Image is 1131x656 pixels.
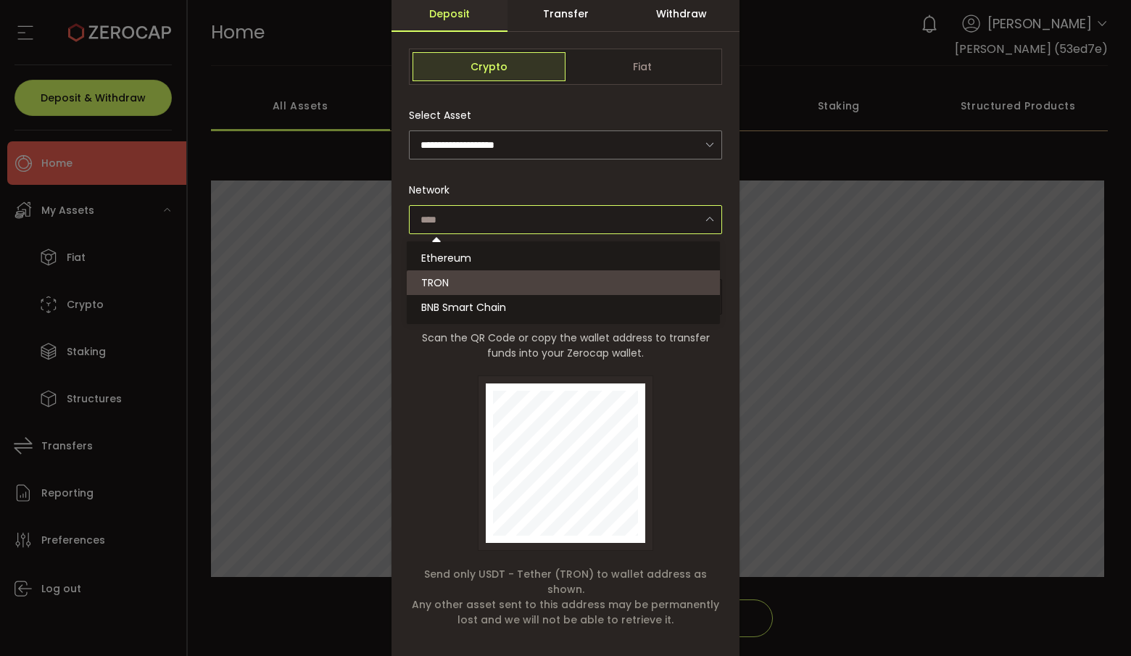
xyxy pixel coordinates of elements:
[962,499,1131,656] iframe: Chat Widget
[409,331,722,361] span: Scan the QR Code or copy the wallet address to transfer funds into your Zerocap wallet.
[565,52,718,81] span: Fiat
[409,597,722,628] span: Any other asset sent to this address may be permanently lost and we will not be able to retrieve it.
[413,52,565,81] span: Crypto
[421,275,449,290] span: TRON
[409,108,480,123] label: Select Asset
[421,251,471,265] span: Ethereum
[421,300,506,315] span: BNB Smart Chain
[409,183,458,197] label: Network
[409,567,722,597] span: Send only USDT - Tether (TRON) to wallet address as shown.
